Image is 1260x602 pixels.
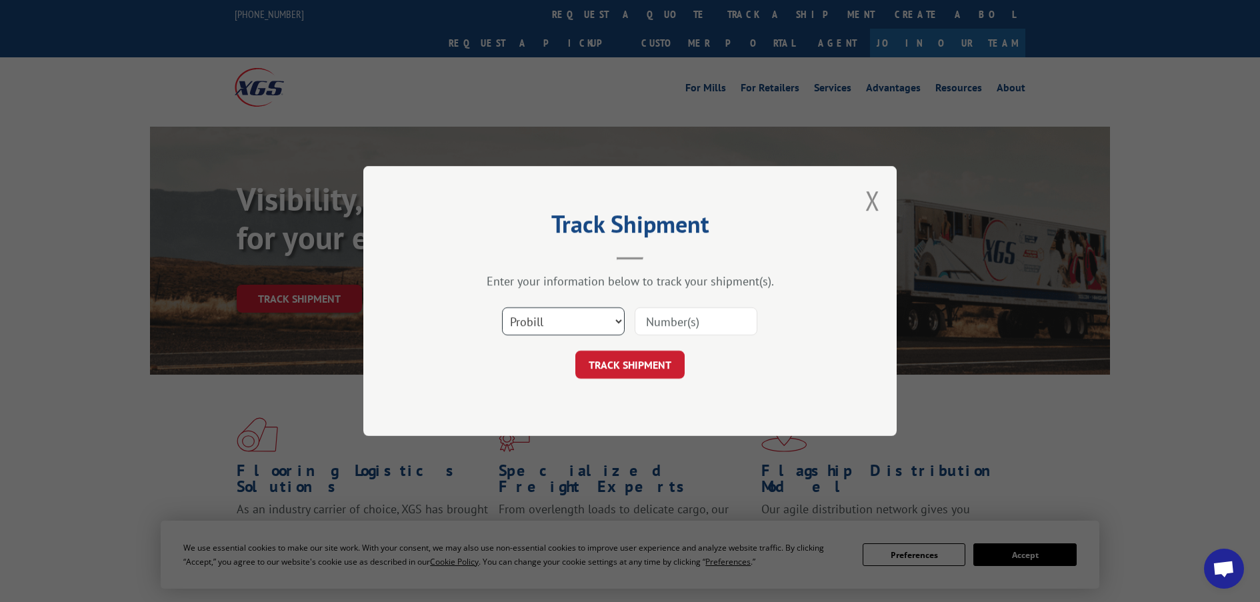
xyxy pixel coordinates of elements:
[1204,549,1244,589] div: Open chat
[635,307,757,335] input: Number(s)
[575,351,685,379] button: TRACK SHIPMENT
[430,215,830,240] h2: Track Shipment
[430,273,830,289] div: Enter your information below to track your shipment(s).
[865,183,880,218] button: Close modal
